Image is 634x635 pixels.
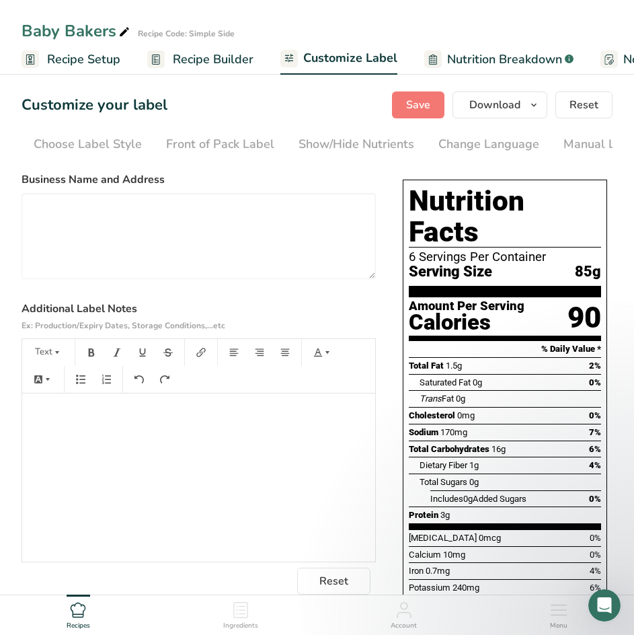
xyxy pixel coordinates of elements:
[22,320,225,331] span: Ex: Production/Expiry Dates, Storage Conditions,...etc
[47,50,120,69] span: Recipe Setup
[409,550,441,560] span: Calcium
[590,533,601,543] span: 0%
[223,595,258,632] a: Ingredients
[27,30,117,42] img: logo
[550,621,567,631] span: Menu
[420,477,467,487] span: Total Sugars
[22,301,376,333] label: Additional Label Notes
[569,97,598,113] span: Reset
[18,453,48,463] span: Home
[589,377,601,387] span: 0%
[589,444,601,454] span: 6%
[590,583,601,593] span: 6%
[19,342,249,381] div: How Subscription Upgrades Work on [DOMAIN_NAME]
[28,292,109,306] span: Search for help
[409,533,477,543] span: [MEDICAL_DATA]
[195,22,222,48] img: Profile image for Rachelle
[13,158,255,229] div: Recent messageProfile image for RachelleRate your conversationRachelle•4h ago
[457,410,475,420] span: 0mg
[19,285,249,312] button: Search for help
[169,22,196,48] img: Profile image for Reem
[590,566,601,576] span: 4%
[420,460,467,470] span: Dietary Fiber
[202,420,269,474] button: News
[297,568,370,595] button: Reset
[391,621,417,631] span: Account
[420,394,454,404] span: Fat
[469,477,479,487] span: 0g
[440,427,467,437] span: 170mg
[473,377,482,387] span: 0g
[28,247,225,261] div: Send us a message
[60,203,100,217] div: Rachelle
[28,190,54,217] img: Profile image for Rachelle
[452,91,547,118] button: Download
[409,410,455,420] span: Cholesterol
[438,135,539,153] div: Change Language
[440,510,450,520] span: 3g
[447,50,562,69] span: Nutrition Breakdown
[588,589,621,622] iframe: Intercom live chat
[28,323,225,337] div: Hire an Expert Services
[280,43,397,75] a: Customize Label
[67,595,90,632] a: Recipes
[446,361,462,371] span: 1.5g
[479,533,501,543] span: 0mcg
[409,250,601,264] div: 6 Servings Per Container
[299,135,414,153] div: Show/Hide Nutrients
[589,427,601,437] span: 7%
[28,387,225,401] div: Hire an Expert Services
[406,97,430,113] span: Save
[452,583,479,593] span: 240mg
[34,135,142,153] div: Choose Label Style
[173,50,253,69] span: Recipe Builder
[420,394,442,404] i: Trans
[589,410,601,420] span: 0%
[469,97,520,113] span: Download
[409,444,489,454] span: Total Carbohydrates
[409,510,438,520] span: Protein
[28,342,69,363] button: Text
[303,49,397,67] span: Customize Label
[424,44,573,75] a: Nutrition Breakdown
[430,494,526,504] span: Includes Added Sugars
[22,94,167,116] h1: Customize your label
[138,28,235,40] div: Recipe Code: Simple Side
[27,96,242,118] p: Hi [PERSON_NAME]
[157,453,179,463] span: Help
[223,621,258,631] span: Ingredients
[60,190,169,201] span: Rate your conversation
[409,264,492,281] span: Serving Size
[589,494,601,504] span: 0%
[147,44,253,75] a: Recipe Builder
[420,377,471,387] span: Saturated Fat
[409,313,524,332] div: Calories
[409,361,444,371] span: Total Fat
[469,460,479,470] span: 1g
[28,348,225,376] div: How Subscription Upgrades Work on [DOMAIN_NAME]
[491,444,506,454] span: 16g
[28,412,225,440] div: How to Print Your Labels & Choose the Right Printer
[463,494,473,504] span: 0g
[567,300,601,336] div: 90
[426,566,450,576] span: 0.7mg
[409,341,601,357] section: % Daily Value *
[134,420,202,474] button: Help
[22,172,376,188] label: Business Name and Address
[166,135,274,153] div: Front of Pack Label
[28,170,241,184] div: Recent message
[409,186,601,248] h1: Nutrition Facts
[27,118,242,141] p: How can we help?
[13,235,255,272] div: Send us a message
[319,573,348,589] span: Reset
[590,550,601,560] span: 0%
[392,91,444,118] button: Save
[22,44,120,75] a: Recipe Setup
[443,550,465,560] span: 10mg
[575,264,601,281] span: 85g
[19,406,249,445] div: How to Print Your Labels & Choose the Right Printer
[231,22,255,46] div: Close
[391,595,417,632] a: Account
[103,203,141,217] div: • 4h ago
[456,394,465,404] span: 0g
